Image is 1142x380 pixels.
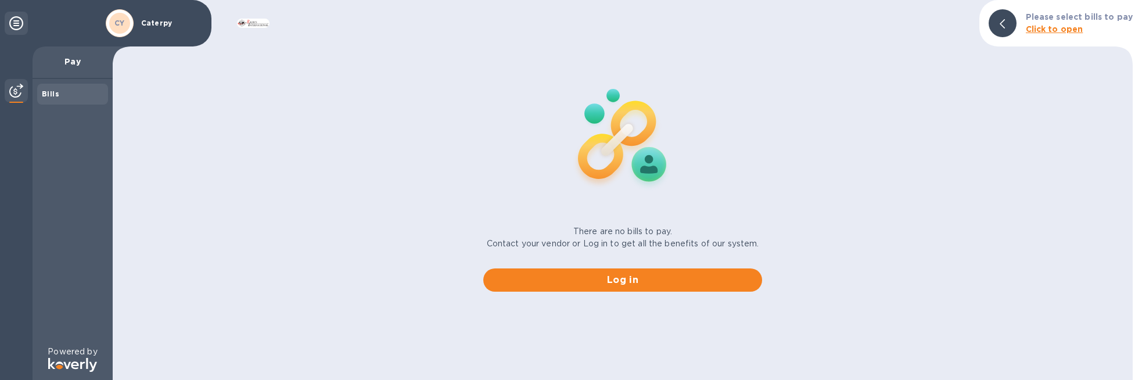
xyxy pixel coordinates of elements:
[42,56,103,67] p: Pay
[48,358,97,372] img: Logo
[493,273,753,287] span: Log in
[48,346,97,358] p: Powered by
[114,19,125,27] b: CY
[483,268,762,292] button: Log in
[42,89,59,98] b: Bills
[487,225,759,250] p: There are no bills to pay. Contact your vendor or Log in to get all the benefits of our system.
[141,19,199,27] p: Caterpy
[1026,24,1083,34] b: Click to open
[1026,12,1133,21] b: Please select bills to pay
